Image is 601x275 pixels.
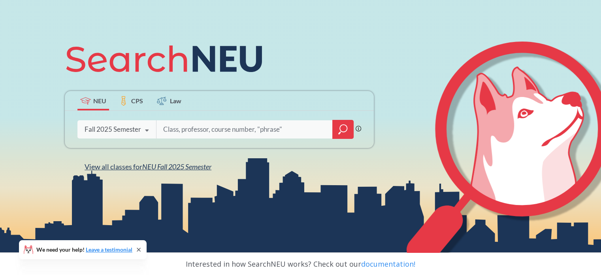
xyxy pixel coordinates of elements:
span: NEU [93,96,106,105]
span: NEU Fall 2025 Semester [142,162,211,171]
span: Law [170,96,181,105]
svg: magnifying glass [338,124,348,135]
span: View all classes for [85,162,211,171]
span: We need your help! [36,247,132,252]
div: Fall 2025 Semester [85,125,141,134]
div: magnifying glass [332,120,354,139]
a: Leave a testimonial [86,246,132,253]
a: documentation! [361,259,415,269]
input: Class, professor, course number, "phrase" [162,121,327,138]
span: CPS [131,96,143,105]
